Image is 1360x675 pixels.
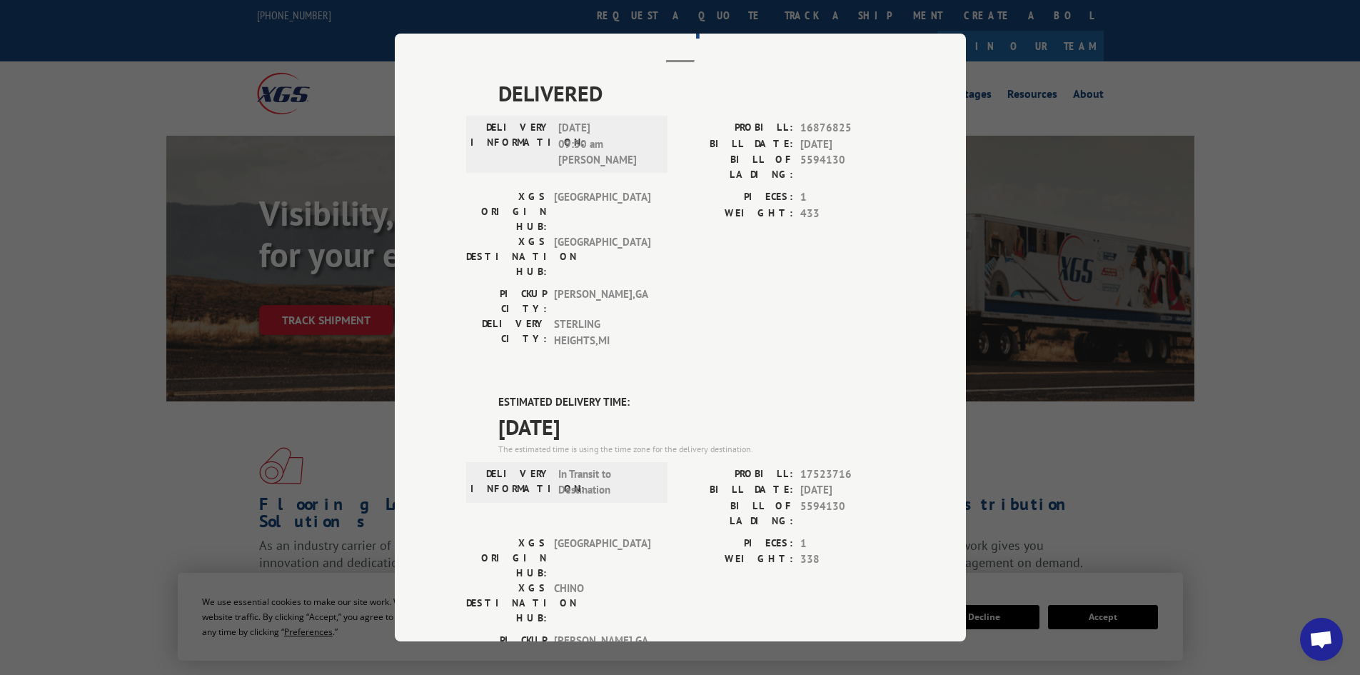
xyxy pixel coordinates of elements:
[554,189,650,234] span: [GEOGRAPHIC_DATA]
[800,551,895,568] span: 338
[466,633,547,663] label: PICKUP CITY:
[554,536,650,581] span: [GEOGRAPHIC_DATA]
[800,499,895,529] span: 5594130
[680,152,793,182] label: BILL OF LADING:
[554,581,650,626] span: CHINO
[498,394,895,411] label: ESTIMATED DELIVERY TIME:
[800,206,895,222] span: 433
[498,411,895,443] span: [DATE]
[680,120,793,136] label: PROBILL:
[466,189,547,234] label: XGS ORIGIN HUB:
[680,466,793,483] label: PROBILL:
[1300,618,1343,661] div: Open chat
[800,136,895,153] span: [DATE]
[554,286,650,316] span: [PERSON_NAME] , GA
[554,234,650,279] span: [GEOGRAPHIC_DATA]
[558,466,655,499] span: In Transit to Destination
[800,152,895,182] span: 5594130
[800,189,895,206] span: 1
[680,551,793,568] label: WEIGHT:
[554,633,650,663] span: [PERSON_NAME] , GA
[680,206,793,222] label: WEIGHT:
[680,482,793,499] label: BILL DATE:
[800,466,895,483] span: 17523716
[470,120,551,169] label: DELIVERY INFORMATION:
[466,234,547,279] label: XGS DESTINATION HUB:
[466,286,547,316] label: PICKUP CITY:
[466,536,547,581] label: XGS ORIGIN HUB:
[558,120,655,169] span: [DATE] 09:30 am [PERSON_NAME]
[800,120,895,136] span: 16876825
[800,482,895,499] span: [DATE]
[498,443,895,456] div: The estimated time is using the time zone for the delivery destination.
[470,466,551,499] label: DELIVERY INFORMATION:
[680,136,793,153] label: BILL DATE:
[680,536,793,552] label: PIECES:
[800,536,895,552] span: 1
[466,581,547,626] label: XGS DESTINATION HUB:
[498,77,895,109] span: DELIVERED
[554,316,650,349] span: STERLING HEIGHTS , MI
[466,316,547,349] label: DELIVERY CITY:
[680,189,793,206] label: PIECES:
[680,499,793,529] label: BILL OF LADING:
